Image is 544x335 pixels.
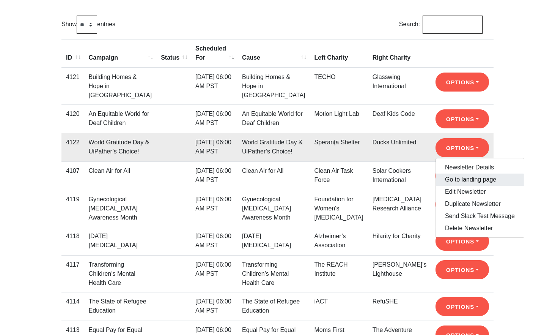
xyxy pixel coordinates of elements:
[373,111,415,117] a: Deaf Kids Code
[314,196,363,221] a: Foundation for Women's [MEDICAL_DATA]
[191,104,237,133] td: [DATE] 06:00 AM PST
[373,298,398,305] a: RefuSHE
[77,16,97,34] select: Showentries
[436,260,489,279] button: Options
[237,133,310,161] td: World Gratitude Day & UiPather’s Choice!
[314,327,344,333] a: Moms First
[423,16,483,34] input: Search:
[84,161,157,190] td: Clean Air for All
[237,104,310,133] td: An Equitable World for Deaf Children
[191,133,237,161] td: [DATE] 06:00 AM PST
[61,133,84,161] td: 4122
[84,292,157,321] td: The State of Refugee Education
[314,261,348,277] a: The REACH Institute
[84,68,157,104] td: Building Homes & Hope in [GEOGRAPHIC_DATA]
[156,39,191,68] th: Status: activate to sort column ascending
[84,255,157,292] td: Transforming Children’s Mental Health Care
[436,109,489,128] button: Options
[61,292,84,321] td: 4114
[191,190,237,227] td: [DATE] 06:00 AM PST
[314,167,353,183] a: Clean Air Task Force
[61,104,84,133] td: 4120
[314,111,359,117] a: Motion Light Lab
[373,261,427,277] a: [PERSON_NAME]'s Lighthouse
[61,227,84,255] td: 4118
[373,167,411,183] a: Solar Cookers International
[61,161,84,190] td: 4107
[84,133,157,161] td: World Gratitude Day & UiPather’s Choice!
[61,68,84,104] td: 4121
[368,39,431,68] th: Right Charity
[373,196,421,212] a: [MEDICAL_DATA] Research Alliance
[84,190,157,227] td: Gynecological [MEDICAL_DATA] Awareness Month
[436,232,489,251] button: Options
[237,255,310,292] td: Transforming Children’s Mental Health Care
[237,68,310,104] td: Building Homes & Hope in [GEOGRAPHIC_DATA]
[237,39,310,68] th: Cause: activate to sort column ascending
[84,104,157,133] td: An Equitable World for Deaf Children
[314,139,360,145] a: Speranța Shelter
[436,73,489,92] button: Options
[436,161,524,174] a: Newsletter Details
[436,138,489,157] button: Options
[191,227,237,255] td: [DATE] 06:00 AM PST
[436,158,524,238] div: Options
[436,174,524,186] a: Go to landing page
[191,68,237,104] td: [DATE] 06:00 AM PST
[314,298,328,305] a: iACT
[61,255,84,292] td: 4117
[373,139,417,145] a: Ducks Unlimited
[310,39,368,68] th: Left Charity
[237,292,310,321] td: The State of Refugee Education
[237,227,310,255] td: [DATE][MEDICAL_DATA]
[61,39,84,68] th: ID: activate to sort column ascending
[191,255,237,292] td: [DATE] 06:00 AM PST
[84,227,157,255] td: [DATE][MEDICAL_DATA]
[373,233,421,239] a: Hilarity for Charity
[237,190,310,227] td: Gynecological [MEDICAL_DATA] Awareness Month
[436,297,489,316] button: Options
[61,190,84,227] td: 4119
[61,16,115,34] label: Show entries
[436,210,524,222] a: Send Slack Test Message
[191,292,237,321] td: [DATE] 06:00 AM PST
[436,198,524,210] a: Duplicate Newsletter
[373,74,406,89] a: Glasswing International
[191,161,237,190] td: [DATE] 06:00 AM PST
[314,233,346,248] a: Alzheimer’s Association
[237,161,310,190] td: Clean Air for All
[399,16,483,34] label: Search:
[191,39,237,68] th: Scheduled For: activate to sort column ascending
[436,222,524,234] a: Delete Newsletter
[436,186,524,198] a: Edit Newsletter
[84,39,157,68] th: Campaign: activate to sort column ascending
[314,74,336,80] a: TECHO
